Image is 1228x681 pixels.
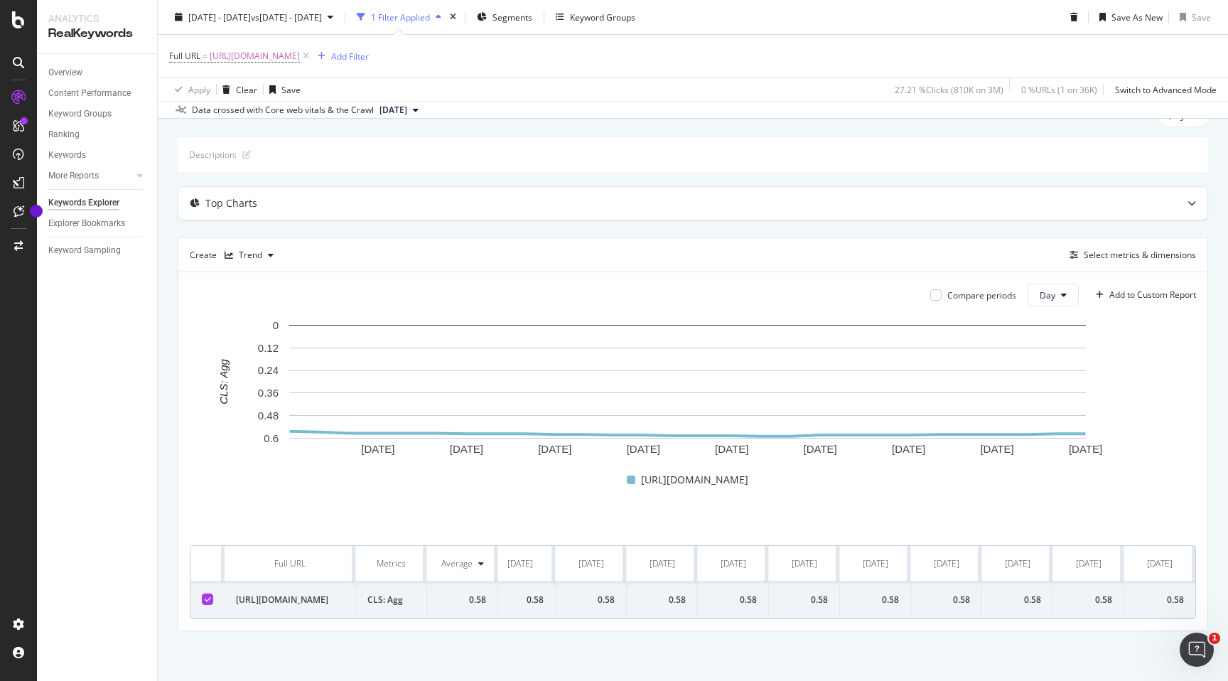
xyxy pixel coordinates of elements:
div: 0.58 [922,594,970,606]
span: 2025 Sep. 7th [379,104,407,117]
a: Keyword Sampling [48,243,147,258]
text: [DATE] [1069,444,1102,456]
div: Keywords [48,148,86,163]
div: Metrics [367,557,415,570]
text: [DATE] [450,444,483,456]
div: Add to Custom Report [1109,291,1196,299]
div: Add Filter [331,50,369,62]
td: CLS: Agg [356,582,427,618]
div: [DATE] [792,557,817,570]
a: Explorer Bookmarks [48,216,147,231]
div: Content Performance [48,86,131,101]
div: 0.58 [567,594,615,606]
td: [URL][DOMAIN_NAME] [225,582,356,618]
div: [DATE] [507,557,533,570]
span: [DATE] - [DATE] [188,11,251,23]
div: Keywords Explorer [48,195,119,210]
span: [URL][DOMAIN_NAME] [210,46,300,66]
div: 0.58 [851,594,899,606]
div: Keyword Sampling [48,243,121,258]
button: Day [1028,284,1079,306]
div: 0.58 [993,594,1041,606]
button: Segments [471,6,538,28]
div: times [447,10,459,24]
div: Ranking [48,127,80,142]
button: Trend [219,244,279,267]
div: Overview [48,65,82,80]
div: Save [281,83,301,95]
div: [DATE] [1147,557,1173,570]
text: [DATE] [715,444,748,456]
div: 0.58 [780,594,828,606]
div: Analytics [48,11,146,26]
button: Clear [217,78,257,101]
div: Description: [189,149,237,161]
span: Segments [492,11,532,23]
text: [DATE] [361,444,394,456]
button: 1 Filter Applied [351,6,447,28]
a: More Reports [48,168,133,183]
button: Save [264,78,301,101]
a: Ranking [48,127,147,142]
text: CLS: Agg [217,359,230,404]
text: [DATE] [627,444,660,456]
span: vs [DATE] - [DATE] [251,11,322,23]
div: 27.21 % Clicks ( 810K on 3M ) [895,83,1003,95]
button: Apply [169,78,210,101]
text: 0.6 [264,432,279,444]
text: 0.36 [258,387,279,400]
a: Overview [48,65,147,80]
div: 0.58 [438,594,486,606]
div: Data crossed with Core web vitals & the Crawl [192,104,374,117]
svg: A chart. [190,318,1185,460]
div: Full URL [236,557,344,570]
span: Day [1040,289,1055,301]
a: Keyword Groups [48,107,147,122]
div: 0.58 [1136,594,1184,606]
div: [DATE] [1076,557,1102,570]
text: [DATE] [804,444,837,456]
span: Full URL [169,50,200,62]
span: By URL [1175,112,1202,120]
div: Apply [188,83,210,95]
button: Add to Custom Report [1090,284,1196,306]
div: Create [190,244,279,267]
div: [DATE] [721,557,746,570]
div: Explorer Bookmarks [48,216,125,231]
div: [DATE] [863,557,888,570]
div: Trend [239,251,262,259]
div: Save [1192,11,1211,23]
a: Keywords Explorer [48,195,147,210]
span: = [203,50,208,62]
a: Content Performance [48,86,147,101]
div: 1 Filter Applied [371,11,430,23]
div: RealKeywords [48,26,146,42]
div: [DATE] [1005,557,1030,570]
div: [DATE] [650,557,675,570]
button: Save [1174,6,1211,28]
button: [DATE] - [DATE]vs[DATE] - [DATE] [169,6,339,28]
div: More Reports [48,168,99,183]
text: [DATE] [538,444,571,456]
div: Top Charts [205,196,257,210]
div: Clear [236,83,257,95]
div: Select metrics & dimensions [1084,249,1196,261]
button: [DATE] [374,102,424,119]
text: 0.24 [258,365,279,377]
a: Keywords [48,148,147,163]
div: [DATE] [934,557,959,570]
button: Keyword Groups [550,6,641,28]
div: 0.58 [1065,594,1112,606]
span: [URL][DOMAIN_NAME] [641,471,748,488]
div: Keyword Groups [48,107,112,122]
div: 0.58 [709,594,757,606]
div: Compare periods [947,289,1016,301]
text: 0.48 [258,409,279,422]
button: Select metrics & dimensions [1064,247,1196,264]
text: [DATE] [980,444,1013,456]
div: Average [441,557,473,570]
text: 0.12 [258,342,279,354]
div: Switch to Advanced Mode [1115,83,1217,95]
div: [DATE] [578,557,604,570]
